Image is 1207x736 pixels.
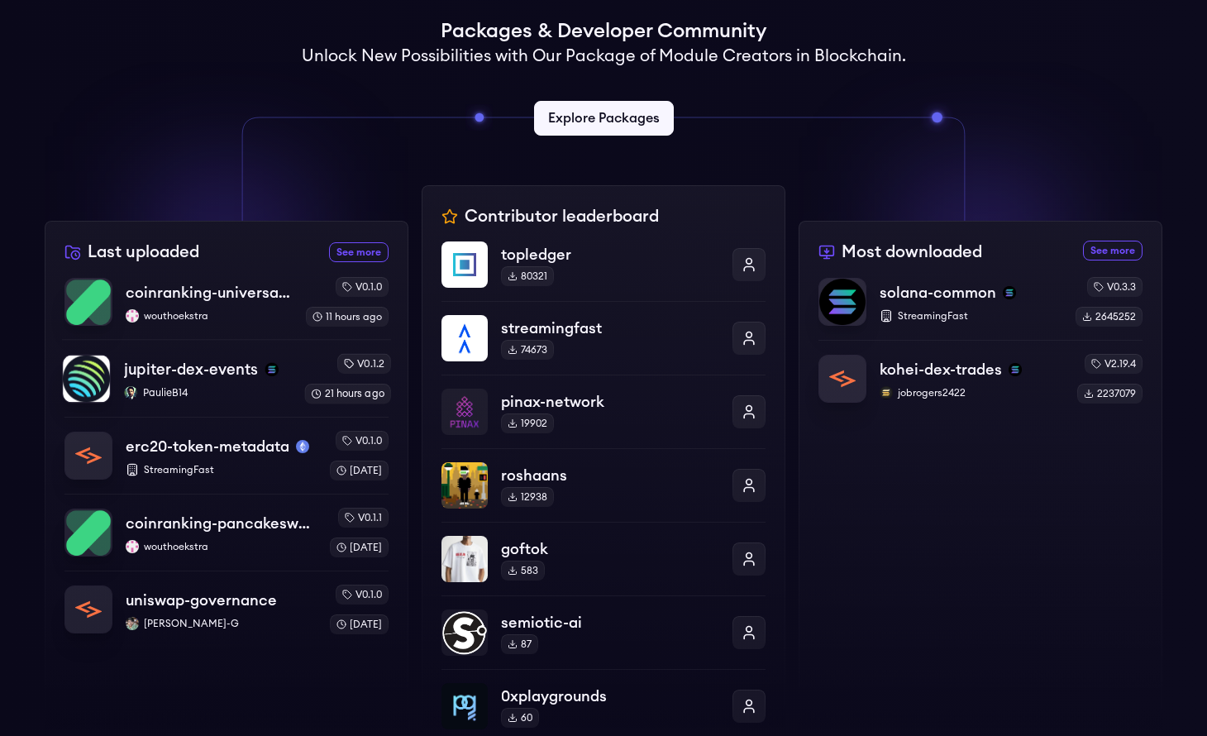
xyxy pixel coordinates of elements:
[126,435,289,458] p: erc20-token-metadata
[304,384,391,404] div: 21 hours ago
[330,538,389,557] div: [DATE]
[126,617,317,630] p: [PERSON_NAME]-G
[126,617,139,630] img: Aaditya-G
[124,386,137,399] img: PaulieB14
[441,241,488,288] img: topledger
[501,708,539,728] div: 60
[337,354,391,374] div: v0.1.2
[126,463,317,476] p: StreamingFast
[64,494,389,571] a: coinranking-pancakeswap-v3-forkscoinranking-pancakeswap-v3-forkswouthoekstrawouthoekstrav0.1.1[DATE]
[63,356,110,403] img: jupiter-dex-events
[441,462,488,509] img: roshaans
[126,309,293,323] p: wouthoekstra
[126,309,139,323] img: wouthoekstra
[880,358,1002,381] p: kohei-dex-trades
[306,307,389,327] div: 11 hours ago
[501,340,554,360] div: 74673
[62,339,391,417] a: jupiter-dex-eventsjupiter-dex-eventssolanaPaulieB14PaulieB14v0.1.221 hours ago
[1009,363,1022,376] img: solana
[819,279,866,325] img: solana-common
[1077,384,1143,404] div: 2237079
[296,440,309,453] img: mainnet
[441,315,488,361] img: streamingfast
[441,389,488,435] img: pinax-network
[65,433,112,479] img: erc20-token-metadata
[501,413,554,433] div: 19902
[501,634,538,654] div: 87
[329,242,389,262] a: See more recently uploaded packages
[330,614,389,634] div: [DATE]
[501,464,719,487] p: roshaans
[501,487,554,507] div: 12938
[65,586,112,633] img: uniswap-governance
[441,609,488,656] img: semiotic-ai
[126,540,317,553] p: wouthoekstra
[501,243,719,266] p: topledger
[1003,286,1016,299] img: solana
[501,266,554,286] div: 80321
[1076,307,1143,327] div: 2645252
[336,277,389,297] div: v0.1.0
[880,386,1064,399] p: jobrogers2422
[330,461,389,480] div: [DATE]
[441,683,488,729] img: 0xplaygrounds
[441,301,766,375] a: streamingfaststreamingfast74673
[501,561,545,581] div: 583
[64,277,389,340] a: coinranking-universal-dexcoinranking-universal-dexwouthoekstrawouthoekstrav0.1.011 hours ago
[441,522,766,595] a: goftokgoftok583
[441,536,488,582] img: goftok
[880,386,893,399] img: jobrogers2422
[818,340,1143,404] a: kohei-dex-tradeskohei-dex-tradessolanajobrogers2422jobrogers2422v2.19.42237079
[534,101,674,136] a: Explore Packages
[126,512,317,535] p: coinranking-pancakeswap-v3-forks
[501,611,719,634] p: semiotic-ai
[1087,277,1143,297] div: v0.3.3
[338,508,389,528] div: v0.1.1
[880,281,996,304] p: solana-common
[441,18,766,45] h1: Packages & Developer Community
[441,241,766,301] a: topledgertopledger80321
[126,540,139,553] img: wouthoekstra
[336,585,389,605] div: v0.1.0
[64,571,389,634] a: uniswap-governanceuniswap-governanceAaditya-G[PERSON_NAME]-Gv0.1.0[DATE]
[124,358,258,381] p: jupiter-dex-events
[126,281,293,304] p: coinranking-universal-dex
[441,595,766,669] a: semiotic-aisemiotic-ai87
[501,317,719,340] p: streamingfast
[819,356,866,402] img: kohei-dex-trades
[441,448,766,522] a: roshaansroshaans12938
[818,277,1143,340] a: solana-commonsolana-commonsolanaStreamingFastv0.3.32645252
[336,431,389,451] div: v0.1.0
[64,417,389,494] a: erc20-token-metadataerc20-token-metadatamainnetStreamingFastv0.1.0[DATE]
[1085,354,1143,374] div: v2.19.4
[124,386,291,399] p: PaulieB14
[501,685,719,708] p: 0xplaygrounds
[880,309,1062,323] p: StreamingFast
[501,390,719,413] p: pinax-network
[302,45,906,68] h2: Unlock New Possibilities with Our Package of Module Creators in Blockchain.
[65,509,112,556] img: coinranking-pancakeswap-v3-forks
[501,538,719,561] p: goftok
[265,363,279,376] img: solana
[65,279,112,325] img: coinranking-universal-dex
[441,375,766,448] a: pinax-networkpinax-network19902
[1083,241,1143,260] a: See more most downloaded packages
[441,669,766,729] a: 0xplaygrounds0xplaygrounds60
[126,589,277,612] p: uniswap-governance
